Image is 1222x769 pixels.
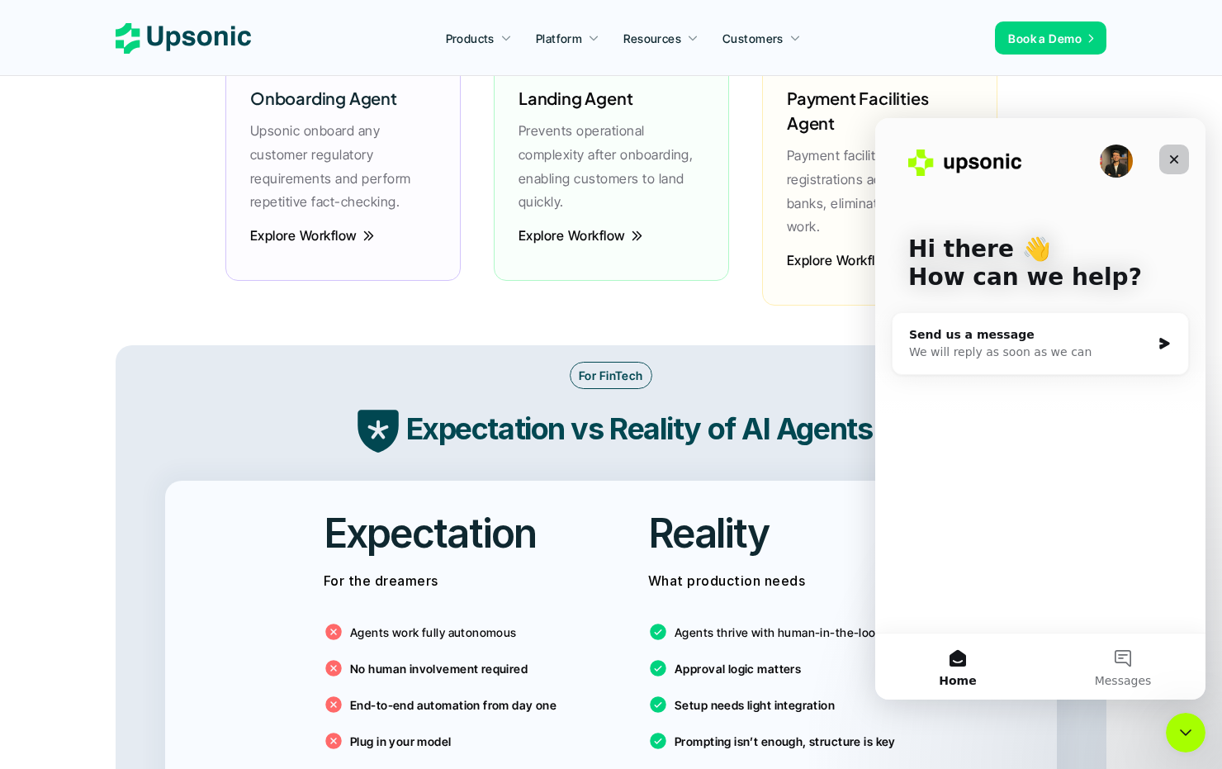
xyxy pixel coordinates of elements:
[787,259,894,263] p: Explore Workflow
[519,119,704,214] p: Prevents operational complexity after onboarding, enabling customers to land quickly.
[250,119,436,214] p: Upsonic onboard any customer regulatory requirements and perform repetitive fact-checking.
[722,30,784,47] p: Customers
[446,30,495,47] p: Products
[579,367,643,384] p: For FinTech
[350,624,517,641] p: Agents work fully autonomous
[648,506,770,561] h2: Reality
[648,569,898,593] p: What production needs
[675,660,801,677] p: Approval logic matters
[995,21,1106,55] a: Book a Demo
[1008,30,1082,47] p: Book a Demo
[787,144,973,239] p: Payment facilities registrations across multiple banks, eliminating manual work.
[250,234,358,238] p: Explore Workflow
[675,624,883,641] p: Agents thrive with human-in-the-loop
[350,696,557,714] p: End-to-end automation from day one
[675,733,896,750] p: Prompting isn’t enough, structure is key
[436,23,522,53] a: Products
[350,733,452,750] p: Plug in your model
[675,696,835,714] p: Setup needs light integration
[1166,713,1205,752] iframe: Intercom live chat
[350,660,528,677] p: No human involvement required
[406,411,873,447] strong: Expectation vs Reality of AI Agents
[324,506,536,561] h2: Expectation
[324,569,574,593] p: For the dreamers
[875,118,1205,700] iframe: Intercom live chat
[787,86,973,135] h6: Payment Facilities Agent
[536,30,582,47] p: Platform
[623,30,681,47] p: Resources
[519,86,632,111] h6: Landing Agent
[250,86,397,111] h6: Onboarding Agent
[519,234,626,238] p: Explore Workflow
